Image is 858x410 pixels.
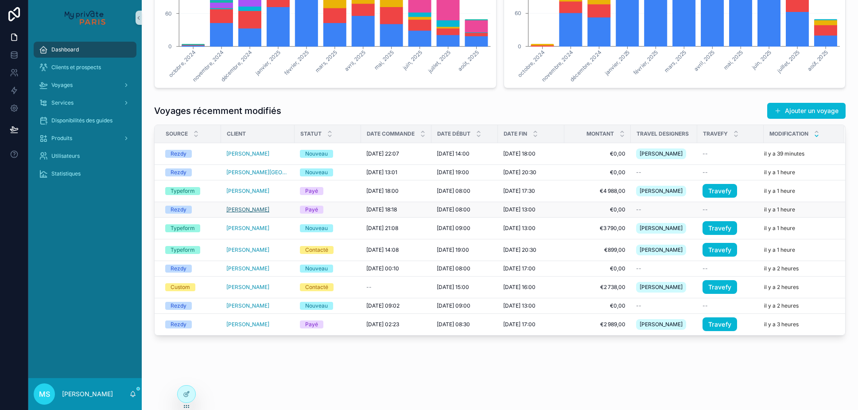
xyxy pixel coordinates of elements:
[570,284,625,291] span: €2 738,00
[300,187,356,195] a: Payé
[171,168,186,176] div: Rezdy
[503,169,536,176] span: [DATE] 20:30
[226,187,269,195] span: [PERSON_NAME]
[300,130,322,137] span: Statut
[366,169,426,176] a: [DATE] 13:01
[503,321,559,328] a: [DATE] 17:00
[764,187,834,195] a: il y a 1 heure
[51,152,80,160] span: Utilisateurs
[226,246,269,254] a: [PERSON_NAME]
[171,246,195,254] div: Typeform
[51,117,113,124] span: Disponibilités des guides
[663,49,687,74] tspan: mars, 2025
[305,206,318,214] div: Payé
[300,302,356,310] a: Nouveau
[226,206,289,213] a: [PERSON_NAME]
[503,265,559,272] a: [DATE] 17:00
[640,150,683,157] span: [PERSON_NAME]
[437,265,470,272] span: [DATE] 08:00
[764,246,834,254] a: il y a 1 heure
[632,49,660,76] tspan: février, 2025
[226,265,269,272] span: [PERSON_NAME]
[227,130,246,137] span: Client
[437,302,493,309] a: [DATE] 09:00
[776,49,801,74] tspan: juillet, 2025
[636,147,692,161] a: [PERSON_NAME]
[437,150,493,157] a: [DATE] 14:00
[503,150,536,157] span: [DATE] 18:00
[165,246,216,254] a: Typeform
[764,206,795,213] p: il y a 1 heure
[503,206,559,213] a: [DATE] 13:00
[570,187,625,195] span: €4 988,00
[503,187,559,195] a: [DATE] 17:30
[226,169,289,176] a: [PERSON_NAME][GEOGRAPHIC_DATA]
[703,150,758,157] a: --
[703,302,758,309] a: --
[366,225,426,232] a: [DATE] 21:08
[503,302,536,309] span: [DATE] 13:00
[171,187,195,195] div: Typeform
[165,150,216,158] a: Rezdy
[34,130,136,146] a: Produits
[570,265,625,272] a: €0,00
[503,284,536,291] span: [DATE] 16:00
[300,265,356,273] a: Nouveau
[154,105,281,117] h1: Voyages récemment modifiés
[366,302,426,309] a: [DATE] 09:02
[764,265,834,272] a: il y a 2 heures
[503,246,536,254] span: [DATE] 20:30
[34,42,136,58] a: Dashboard
[226,302,289,309] a: [PERSON_NAME]
[703,317,758,332] a: Travefy
[305,187,318,195] div: Payé
[437,206,470,213] span: [DATE] 08:00
[764,150,804,157] p: il y a 39 minutes
[437,130,470,137] span: Date début
[703,317,737,332] a: Travefy
[226,321,269,328] a: [PERSON_NAME]
[305,265,328,273] div: Nouveau
[366,265,426,272] a: [DATE] 00:10
[165,302,216,310] a: Rezdy
[305,283,328,291] div: Contacté
[171,283,190,291] div: Custom
[750,49,773,71] tspan: juin, 2025
[764,187,795,195] p: il y a 1 heure
[769,130,808,137] span: Modification
[570,225,625,232] span: €3 790,00
[226,284,269,291] a: [PERSON_NAME]
[437,321,470,328] span: [DATE] 08:30
[570,321,625,328] span: €2 989,00
[226,206,269,213] span: [PERSON_NAME]
[703,221,737,235] a: Travefy
[437,150,470,157] span: [DATE] 14:00
[226,321,289,328] a: [PERSON_NAME]
[366,225,398,232] span: [DATE] 21:08
[503,187,535,195] span: [DATE] 17:30
[503,302,559,309] a: [DATE] 13:00
[226,150,269,157] span: [PERSON_NAME]
[692,49,716,72] tspan: avril, 2025
[570,246,625,254] span: €899,00
[640,321,683,328] span: [PERSON_NAME]
[426,49,451,74] tspan: juillet, 2025
[366,206,426,213] a: [DATE] 18:18
[437,169,469,176] span: [DATE] 19:00
[514,10,521,16] tspan: 60
[51,46,79,53] span: Dashboard
[366,150,426,157] a: [DATE] 22:07
[300,224,356,232] a: Nouveau
[503,321,536,328] span: [DATE] 17:00
[703,169,708,176] span: --
[636,302,692,309] a: --
[703,206,708,213] span: --
[767,103,846,119] button: Ajouter un voyage
[39,389,50,399] span: MS
[636,317,692,332] a: [PERSON_NAME]
[300,206,356,214] a: Payé
[640,187,683,195] span: [PERSON_NAME]
[636,169,641,176] span: --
